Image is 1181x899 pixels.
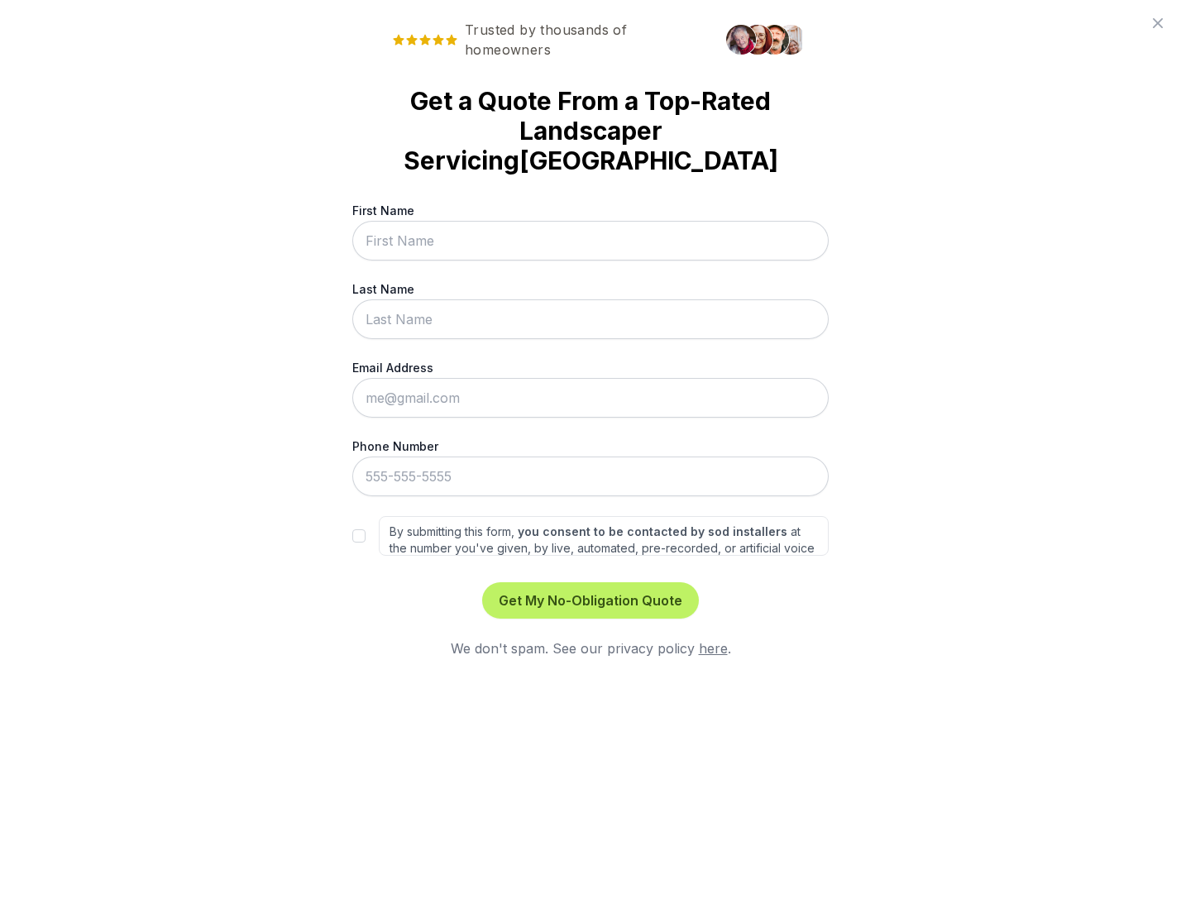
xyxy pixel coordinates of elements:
label: Email Address [352,359,829,376]
strong: Get a Quote From a Top-Rated Landscaper Servicing [GEOGRAPHIC_DATA] [379,86,802,175]
label: Last Name [352,280,829,298]
label: Phone Number [352,438,829,455]
a: here [699,640,728,657]
label: First Name [352,202,829,219]
input: me@gmail.com [352,378,829,418]
div: We don't spam. See our privacy policy . [352,638,829,658]
input: Last Name [352,299,829,339]
span: Trusted by thousands of homeowners [379,20,716,60]
strong: you consent to be contacted by sod installers [518,524,787,538]
button: Get My No-Obligation Quote [482,582,699,619]
input: First Name [352,221,829,261]
label: By submitting this form, at the number you've given, by live, automated, pre-recorded, or artific... [379,516,829,556]
input: 555-555-5555 [352,457,829,496]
